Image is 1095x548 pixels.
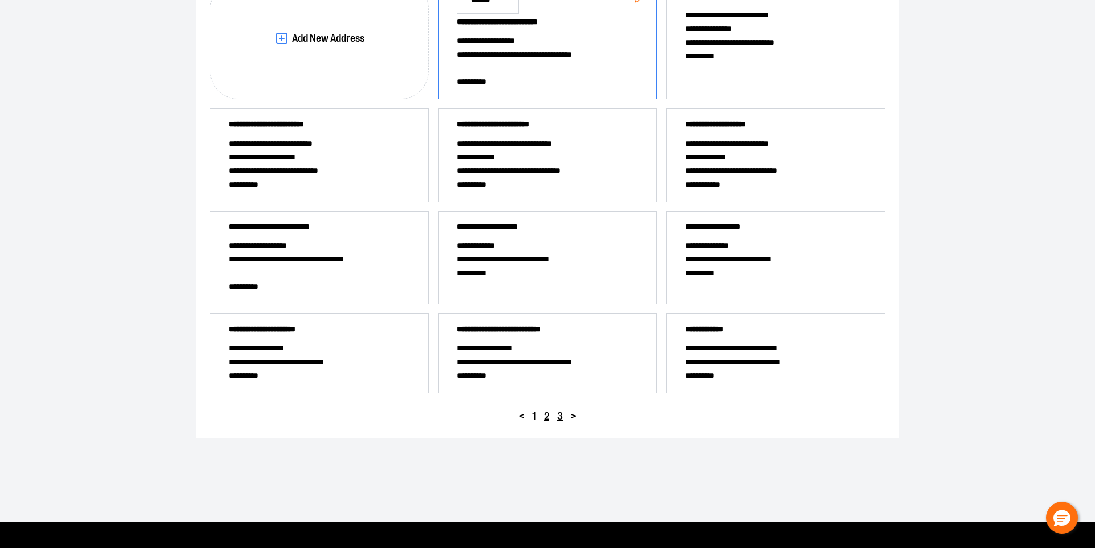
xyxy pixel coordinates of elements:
[519,411,524,422] span: <
[553,408,567,425] button: 3
[1046,502,1078,534] button: Hello, have a question? Let’s chat.
[567,408,580,425] button: >
[540,408,553,425] button: 2
[571,411,576,422] span: >
[532,411,536,422] span: 1
[292,33,364,44] span: Add New Address
[515,408,528,425] button: <
[557,411,563,422] span: 3
[544,411,549,422] span: 2
[528,408,540,425] button: 1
